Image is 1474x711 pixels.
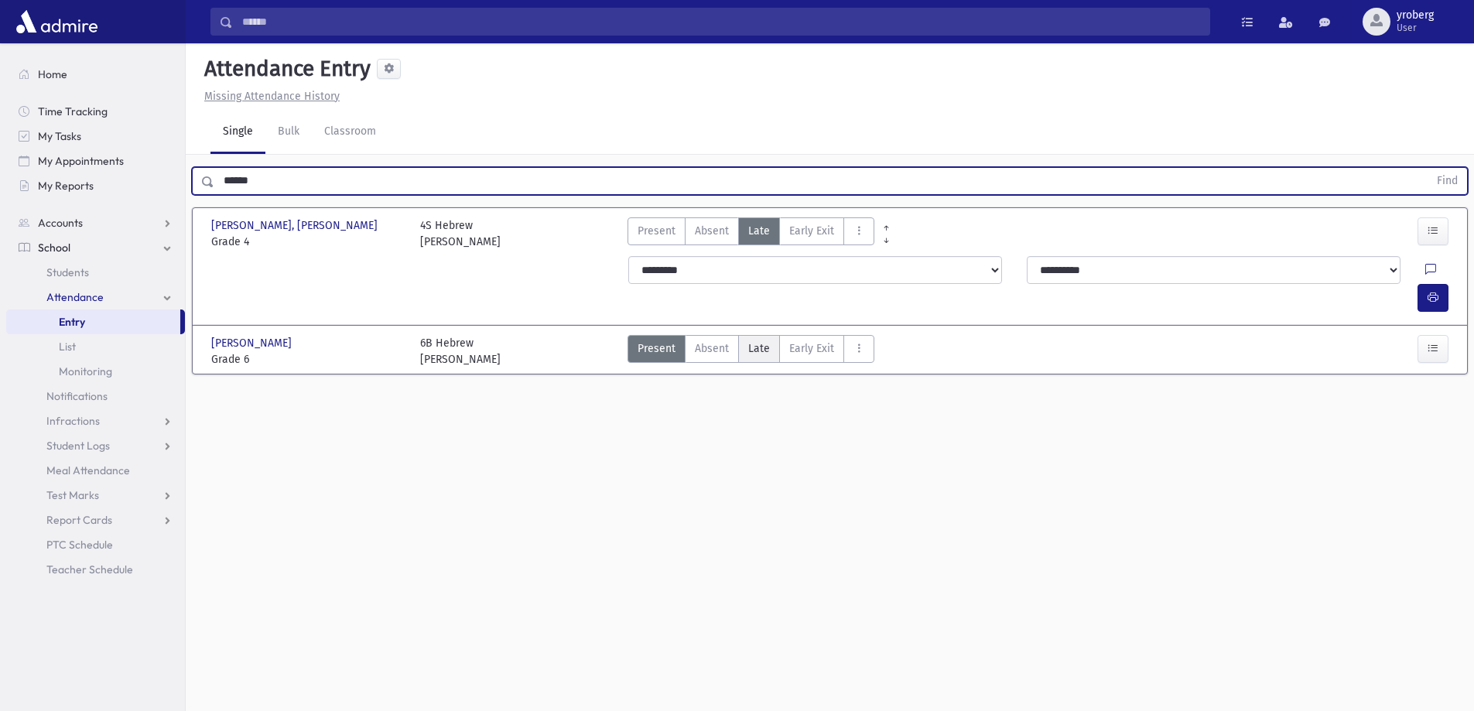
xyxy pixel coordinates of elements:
h5: Attendance Entry [198,56,371,82]
span: [PERSON_NAME], [PERSON_NAME] [211,217,381,234]
a: My Reports [6,173,185,198]
a: PTC Schedule [6,532,185,557]
a: Attendance [6,285,185,309]
a: School [6,235,185,260]
span: yroberg [1397,9,1434,22]
a: Missing Attendance History [198,90,340,103]
span: Entry [59,315,85,329]
a: Single [210,111,265,154]
span: Meal Attendance [46,463,130,477]
span: Present [638,340,675,357]
span: Present [638,223,675,239]
span: Attendance [46,290,104,304]
div: AttTypes [628,217,874,250]
a: Monitoring [6,359,185,384]
a: My Tasks [6,124,185,149]
a: Test Marks [6,483,185,508]
span: Notifications [46,389,108,403]
span: Report Cards [46,513,112,527]
span: Grade 6 [211,351,405,367]
span: Time Tracking [38,104,108,118]
span: [PERSON_NAME] [211,335,295,351]
a: Students [6,260,185,285]
span: Teacher Schedule [46,562,133,576]
span: Absent [695,223,729,239]
a: Student Logs [6,433,185,458]
img: AdmirePro [12,6,101,37]
span: Student Logs [46,439,110,453]
span: Infractions [46,414,100,428]
a: Report Cards [6,508,185,532]
a: Bulk [265,111,312,154]
span: Early Exit [789,223,834,239]
a: Teacher Schedule [6,557,185,582]
button: Find [1428,168,1467,194]
span: Late [748,223,770,239]
a: Time Tracking [6,99,185,124]
span: Accounts [38,216,83,230]
div: AttTypes [628,335,874,367]
span: School [38,241,70,255]
a: My Appointments [6,149,185,173]
span: Early Exit [789,340,834,357]
span: Absent [695,340,729,357]
div: 6B Hebrew [PERSON_NAME] [420,335,501,367]
span: PTC Schedule [46,538,113,552]
span: My Tasks [38,129,81,143]
a: Accounts [6,210,185,235]
a: Classroom [312,111,388,154]
input: Search [233,8,1209,36]
span: Late [748,340,770,357]
a: Meal Attendance [6,458,185,483]
div: 4S Hebrew [PERSON_NAME] [420,217,501,250]
span: Monitoring [59,364,112,378]
span: Students [46,265,89,279]
a: Entry [6,309,180,334]
span: Home [38,67,67,81]
span: My Reports [38,179,94,193]
span: Grade 4 [211,234,405,250]
a: List [6,334,185,359]
span: List [59,340,76,354]
span: My Appointments [38,154,124,168]
u: Missing Attendance History [204,90,340,103]
span: Test Marks [46,488,99,502]
span: User [1397,22,1434,34]
a: Notifications [6,384,185,408]
a: Home [6,62,185,87]
a: Infractions [6,408,185,433]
